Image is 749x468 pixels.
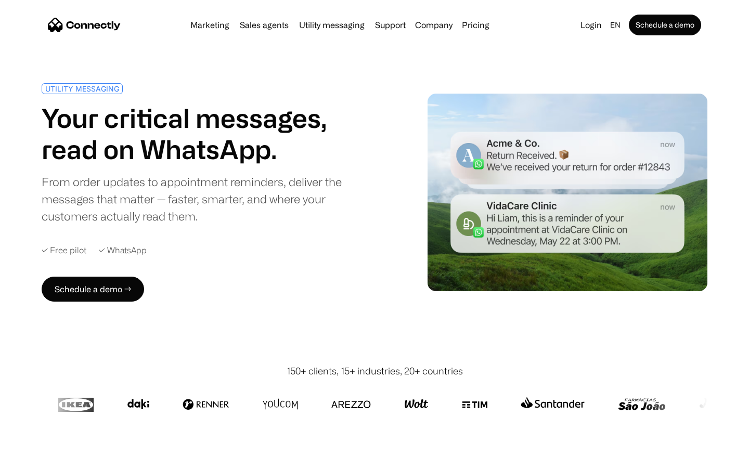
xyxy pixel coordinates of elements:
a: Support [371,21,410,29]
a: Sales agents [236,21,293,29]
div: ✓ Free pilot [42,245,86,255]
aside: Language selected: English [10,449,62,464]
h1: Your critical messages, read on WhatsApp. [42,102,370,165]
a: Login [576,18,606,32]
div: Company [415,18,453,32]
div: From order updates to appointment reminders, deliver the messages that matter — faster, smarter, ... [42,173,370,225]
div: en [610,18,621,32]
div: 150+ clients, 15+ industries, 20+ countries [287,364,463,378]
a: Utility messaging [295,21,369,29]
a: Pricing [458,21,494,29]
a: Schedule a demo [629,15,701,35]
div: ✓ WhatsApp [99,245,147,255]
ul: Language list [21,450,62,464]
a: Marketing [186,21,234,29]
div: UTILITY MESSAGING [45,85,119,93]
a: Schedule a demo → [42,277,144,302]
